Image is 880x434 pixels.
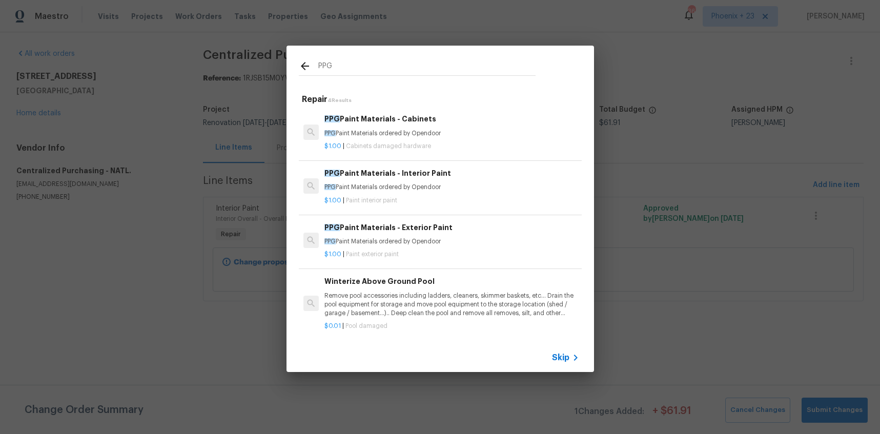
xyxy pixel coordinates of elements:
[324,142,579,151] p: |
[324,238,336,244] span: PPG
[346,143,431,149] span: Cabinets damaged hardware
[324,143,341,149] span: $1.00
[324,183,579,192] p: Paint Materials ordered by Opendoor
[324,130,336,136] span: PPG
[324,115,340,122] span: PPG
[324,170,340,177] span: PPG
[346,197,397,203] span: Paint interior paint
[324,250,579,259] p: |
[318,60,536,75] input: Search issues or repairs
[324,197,341,203] span: $1.00
[324,184,336,190] span: PPG
[324,276,579,287] h6: Winterize Above Ground Pool
[324,168,579,179] h6: Paint Materials - Interior Paint
[552,353,569,363] span: Skip
[302,94,582,105] h5: Repair
[324,113,579,125] h6: Paint Materials - Cabinets
[324,322,579,330] p: |
[324,323,341,329] span: $0.01
[324,292,579,318] p: Remove pool accessories including ladders, cleaners, skimmer baskets, etc… Drain the pool equipme...
[345,323,387,329] span: Pool damaged
[324,129,579,138] p: Paint Materials ordered by Opendoor
[324,196,579,205] p: |
[324,237,579,246] p: Paint Materials ordered by Opendoor
[346,251,399,257] span: Paint exterior paint
[324,251,341,257] span: $1.00
[324,224,340,231] span: PPG
[328,98,352,103] span: 4 Results
[324,222,579,233] h6: Paint Materials - Exterior Paint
